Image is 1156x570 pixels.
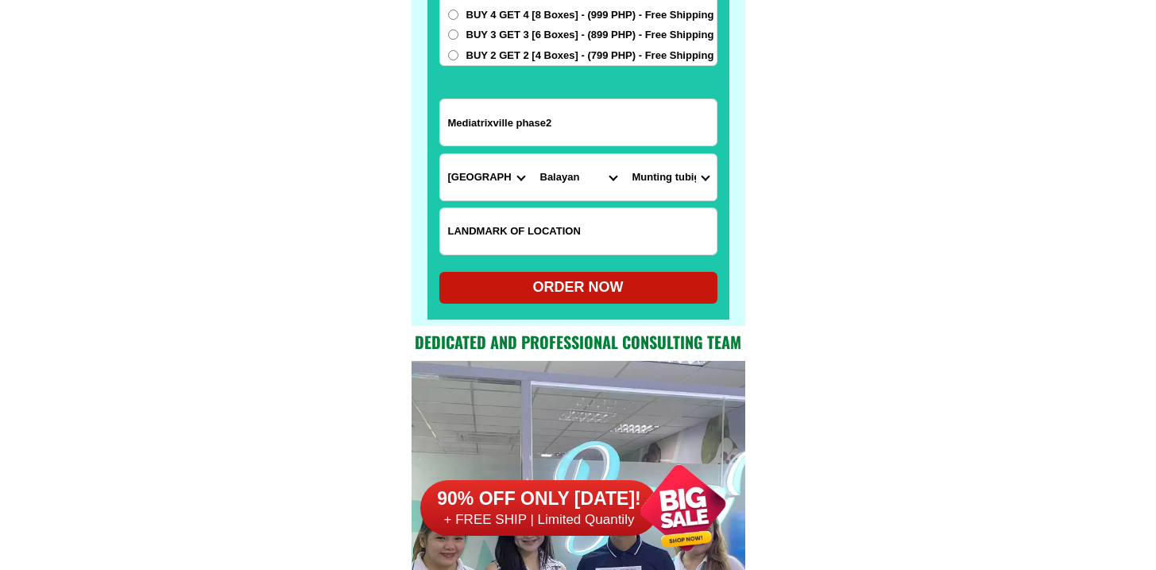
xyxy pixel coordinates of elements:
h6: + FREE SHIP | Limited Quantily [420,511,659,529]
span: BUY 2 GET 2 [4 Boxes] - (799 PHP) - Free Shipping [466,48,714,64]
span: BUY 4 GET 4 [8 Boxes] - (999 PHP) - Free Shipping [466,7,714,23]
input: BUY 3 GET 3 [6 Boxes] - (899 PHP) - Free Shipping [448,29,458,40]
span: BUY 3 GET 3 [6 Boxes] - (899 PHP) - Free Shipping [466,27,714,43]
select: Select province [440,154,532,200]
select: Select district [532,154,624,200]
div: ORDER NOW [439,277,717,298]
input: Input LANDMARKOFLOCATION [440,208,717,254]
input: BUY 4 GET 4 [8 Boxes] - (999 PHP) - Free Shipping [448,10,458,20]
h6: 90% OFF ONLY [DATE]! [420,487,659,511]
input: BUY 2 GET 2 [4 Boxes] - (799 PHP) - Free Shipping [448,50,458,60]
input: Input address [440,99,717,145]
h2: Dedicated and professional consulting team [412,330,745,354]
select: Select commune [624,154,717,200]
